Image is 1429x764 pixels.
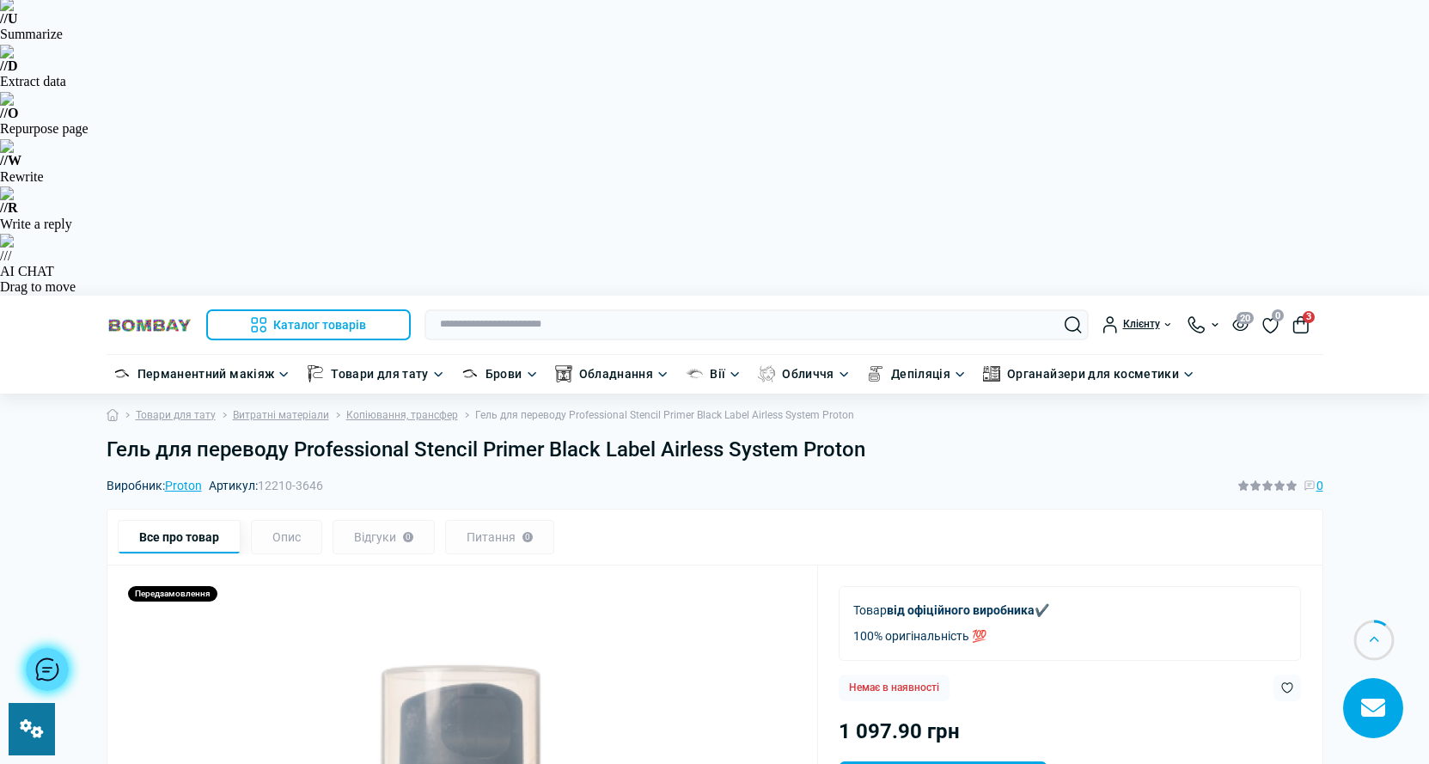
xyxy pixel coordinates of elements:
span: Виробник: [107,480,202,492]
p: Товар ✔️ [853,601,1049,620]
button: 3 [1292,316,1310,333]
p: 100% оригінальність 💯 [853,626,1049,645]
img: Брови [461,365,479,382]
a: Вії [710,364,725,383]
img: Обладнання [555,365,572,382]
img: Органайзери для косметики [983,365,1000,382]
a: Перманентний макіяж [137,364,275,383]
div: Все про товар [118,520,241,554]
a: Товари для тату [331,364,428,383]
img: Перманентний макіяж [113,365,131,382]
div: Опис [251,520,322,554]
a: Витратні матеріали [233,407,329,424]
img: Товари для тату [307,365,324,382]
img: Депіляція [867,365,884,382]
button: 20 [1232,317,1249,332]
span: 0 [1272,309,1284,321]
div: Немає в наявності [839,675,950,701]
a: Депіляція [891,364,950,383]
nav: breadcrumb [107,394,1323,437]
div: Відгуки [333,520,435,554]
span: 20 [1237,312,1254,324]
button: Каталог товарів [206,309,411,340]
img: BOMBAY [107,317,192,333]
a: Обладнання [579,364,654,383]
span: 0 [1316,476,1323,495]
span: 3 [1303,311,1315,323]
a: Копіювання, трансфер [346,407,458,424]
span: 1 097.90 грн [839,719,960,743]
img: Вії [686,365,703,382]
li: Гель для переводу Professional Stencil Primer Black Label Airless System Proton [458,407,854,424]
h1: Гель для переводу Professional Stencil Primer Black Label Airless System Proton [107,437,1323,462]
a: Брови [485,364,522,383]
img: Обличчя [758,365,775,382]
a: 0 [1262,315,1279,333]
span: Артикул: [209,480,323,492]
a: Органайзери для косметики [1007,364,1179,383]
div: Питання [445,520,554,554]
a: Обличчя [782,364,834,383]
div: Передзамовлення [128,586,217,602]
button: Search [1065,316,1082,333]
a: Proton [165,479,202,492]
b: від офіційного виробника [887,603,1035,617]
span: 12210-3646 [258,479,323,492]
button: Wishlist button [1273,675,1301,701]
a: Товари для тату [136,407,216,424]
